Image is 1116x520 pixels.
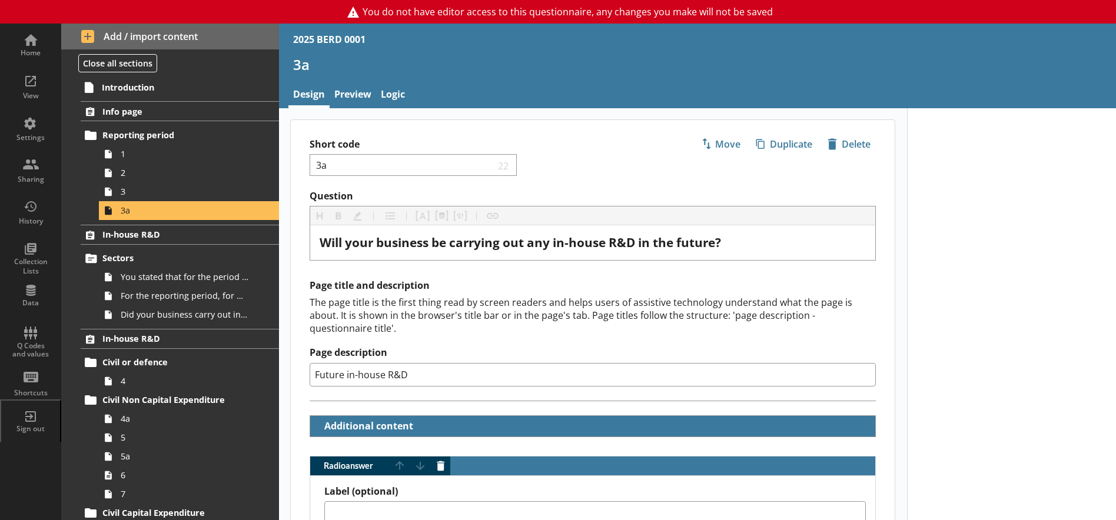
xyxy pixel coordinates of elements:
[81,249,279,268] a: Sectors
[330,83,376,108] a: Preview
[81,225,279,245] a: In-house R&D
[86,249,279,324] li: SectorsYou stated that for the period [From] to [To], [Ru Name] carried out in-house R&D. Is this...
[102,394,245,405] span: Civil Non Capital Expenditure
[121,432,250,443] span: 5
[121,205,250,216] span: 3a
[102,82,245,93] span: Introduction
[310,138,593,151] label: Short code
[99,372,279,391] a: 4
[822,134,876,154] button: Delete
[10,342,51,359] div: Q Codes and values
[81,126,279,145] a: Reporting period
[78,54,157,72] button: Close all sections
[121,186,250,197] span: 3
[102,229,245,240] span: In-house R&D
[99,305,279,324] a: Did your business carry out in-house R&D for any other product codes?
[99,164,279,182] a: 2
[86,353,279,391] li: Civil or defence4
[696,134,746,154] button: Move
[324,485,866,498] label: Label (optional)
[310,296,876,335] div: The page title is the first thing read by screen readers and helps users of assistive technology ...
[102,507,245,518] span: Civil Capital Expenditure
[310,462,390,470] span: Radio answer
[10,48,51,58] div: Home
[81,329,279,349] a: In-house R&D
[288,83,330,108] a: Design
[10,91,51,101] div: View
[121,148,250,159] span: 1
[81,391,279,409] a: Civil Non Capital Expenditure
[99,268,279,286] a: You stated that for the period [From] to [To], [Ru Name] carried out in-house R&D. Is this correct?
[751,135,817,154] span: Duplicate
[750,134,818,154] button: Duplicate
[10,175,51,184] div: Sharing
[315,416,416,436] button: Additional content
[10,257,51,275] div: Collection Lists
[10,388,51,398] div: Shortcuts
[496,159,512,171] span: 22
[121,413,250,424] span: 4a
[121,290,250,301] span: For the reporting period, for which of the following product codes has your business carried out ...
[99,145,279,164] a: 1
[10,216,51,226] div: History
[293,55,1102,74] h1: 3a
[10,424,51,434] div: Sign out
[310,279,876,292] h2: Page title and description
[99,466,279,485] a: 6
[86,391,279,504] li: Civil Non Capital Expenditure4a55a67
[99,409,279,428] a: 4a
[293,33,366,46] div: 2025 BERD 0001
[102,356,245,368] span: Civil or defence
[61,225,279,324] li: In-house R&DSectorsYou stated that for the period [From] to [To], [Ru Name] carried out in-house ...
[823,135,875,154] span: Delete
[10,133,51,142] div: Settings
[121,375,250,386] span: 4
[61,101,279,219] li: Info pageReporting period1233a
[102,129,245,141] span: Reporting period
[102,252,245,264] span: Sectors
[310,190,876,202] label: Question
[99,286,279,305] a: For the reporting period, for which of the following product codes has your business carried out ...
[320,234,721,251] span: Will your business be carrying out any in-house R&D in the future?
[376,83,410,108] a: Logic
[121,271,250,282] span: You stated that for the period [From] to [To], [Ru Name] carried out in-house R&D. Is this correct?
[696,135,745,154] span: Move
[10,298,51,308] div: Data
[121,309,250,320] span: Did your business carry out in-house R&D for any other product codes?
[121,167,250,178] span: 2
[320,235,866,251] div: Question
[121,469,250,481] span: 6
[61,24,279,49] button: Add / import content
[121,488,250,499] span: 7
[99,182,279,201] a: 3
[86,126,279,220] li: Reporting period1233a
[81,353,279,372] a: Civil or defence
[99,447,279,466] a: 5a
[99,428,279,447] a: 5
[102,333,245,344] span: In-house R&D
[310,346,876,359] label: Page description
[99,485,279,504] a: 7
[81,30,260,43] span: Add / import content
[99,201,279,220] a: 3a
[81,101,279,121] a: Info page
[121,451,250,462] span: 5a
[80,78,279,96] a: Introduction
[102,106,245,117] span: Info page
[431,456,450,475] button: Delete answer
